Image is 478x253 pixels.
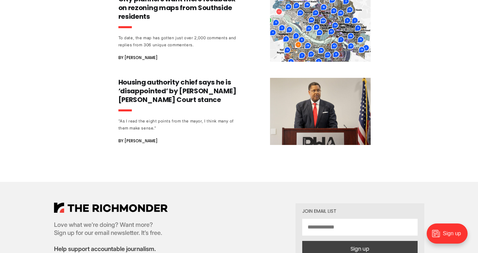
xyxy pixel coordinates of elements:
[270,78,371,145] img: Housing authority chief says he is ‘disappointed’ by Avula’s Gilpin Court stance
[118,117,243,132] div: "As I read the eight points from the mayor, I think many of them make sense."
[118,78,243,104] h3: Housing authority chief says he is ‘disappointed’ by [PERSON_NAME] [PERSON_NAME] Court stance
[118,137,158,145] span: By [PERSON_NAME]
[118,78,371,145] a: Housing authority chief says he is ‘disappointed’ by [PERSON_NAME] [PERSON_NAME] Court stance "As...
[118,34,243,48] div: To date, the map has gotten just over 2,000 comments and replies from 306 unique commenters.
[421,220,478,253] iframe: portal-trigger
[54,221,168,237] p: Love what we’re doing? Want more? Sign up for our email newsletter. It’s free.
[302,209,418,213] div: Join email list
[54,203,168,213] img: The Richmonder Logo
[54,245,168,253] p: Help support accountable journalism.
[118,54,158,62] span: By [PERSON_NAME]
